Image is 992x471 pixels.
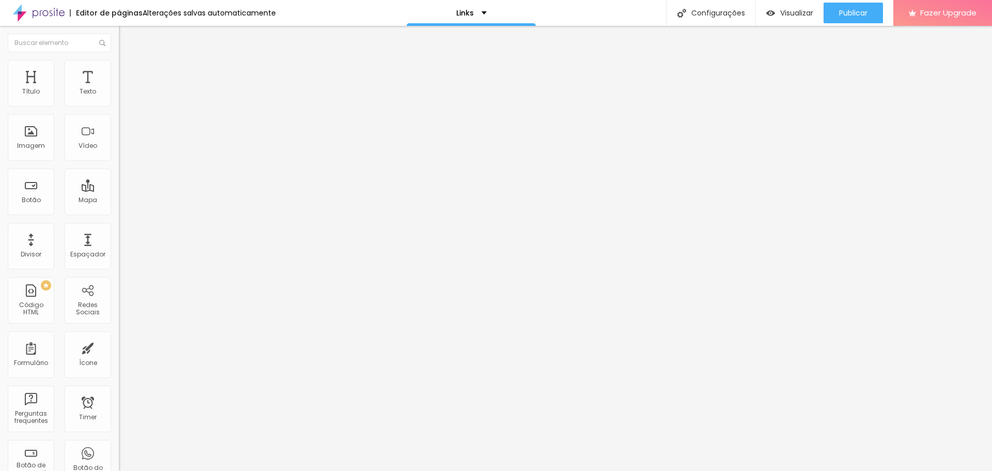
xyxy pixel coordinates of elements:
span: Visualizar [780,9,813,17]
p: Links [456,9,474,17]
div: Botão [22,196,41,204]
div: Imagem [17,142,45,149]
div: Editor de páginas [70,9,143,17]
div: Título [22,88,40,95]
img: Icone [99,40,105,46]
img: view-1.svg [766,9,775,18]
iframe: Editor [119,26,992,471]
span: Fazer Upgrade [920,8,977,17]
button: Publicar [824,3,883,23]
div: Texto [80,88,96,95]
div: Ícone [79,359,97,367]
div: Timer [79,414,97,421]
span: Publicar [839,9,867,17]
div: Mapa [79,196,97,204]
div: Formulário [14,359,48,367]
button: Visualizar [756,3,824,23]
div: Vídeo [79,142,97,149]
div: Divisor [21,251,41,258]
div: Perguntas frequentes [10,410,51,425]
input: Buscar elemento [8,34,111,52]
div: Redes Sociais [67,301,108,316]
div: Espaçador [70,251,105,258]
div: Alterações salvas automaticamente [143,9,276,17]
div: Código HTML [10,301,51,316]
img: Icone [677,9,686,18]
